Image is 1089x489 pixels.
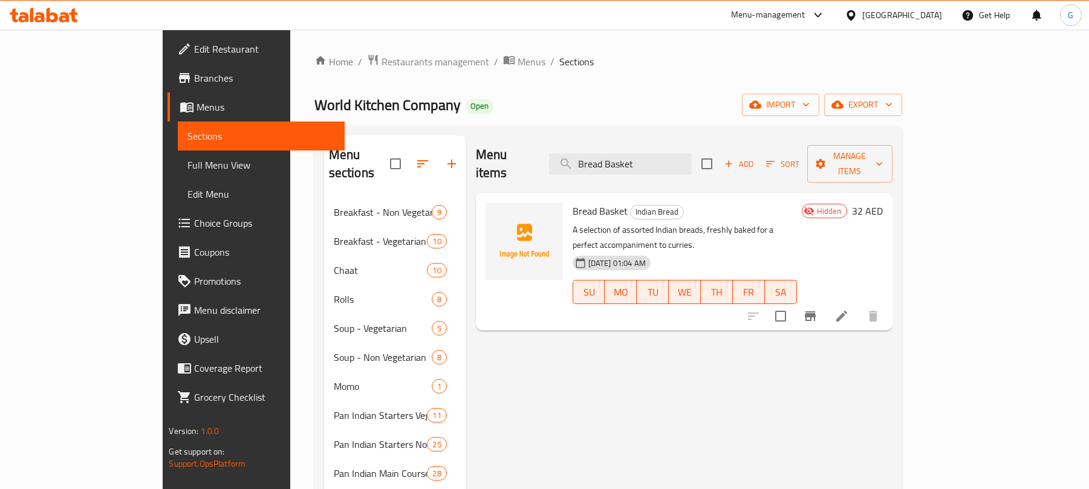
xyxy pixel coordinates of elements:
div: items [427,263,446,277]
button: Branch-specific-item [796,302,825,331]
span: Add item [720,155,758,173]
div: Breakfast - Non Vegetarian9 [324,198,466,227]
span: Soup - Vegetarian [334,321,432,335]
span: Breakfast - Non Vegetarian [334,205,432,219]
span: SU [578,283,600,301]
span: Indian Bread [631,205,683,219]
span: Pan Indian Starters Veg [334,408,427,423]
span: Pan Indian Main Course (Veg) [334,466,427,481]
a: Menus [167,92,345,121]
span: SA [770,283,792,301]
span: Upsell [194,332,335,346]
div: items [427,466,446,481]
a: Grocery Checklist [167,383,345,412]
div: Rolls8 [324,285,466,314]
span: Select all sections [383,151,408,176]
img: Bread Basket [486,202,563,280]
span: Choice Groups [194,216,335,230]
span: Pan Indian Starters Non Veg [334,437,427,452]
a: Choice Groups [167,209,345,238]
div: items [432,379,447,393]
a: Coverage Report [167,354,345,383]
div: Breakfast - Vegetarian10 [324,227,466,256]
div: items [432,292,447,306]
a: Edit Restaurant [167,34,345,63]
div: Soup - Non Vegetarian8 [324,343,466,372]
span: 5 [432,323,446,334]
button: SU [573,280,605,304]
span: Sort [766,157,799,171]
button: Add [720,155,758,173]
span: Menus [518,54,545,69]
span: 8 [432,294,446,305]
span: Manage items [817,149,882,179]
span: Sort sections [408,149,437,178]
div: Soup - Vegetarian5 [324,314,466,343]
span: [DATE] 01:04 AM [584,257,651,269]
span: G [1068,8,1073,22]
span: Soup - Non Vegetarian [334,350,432,364]
span: 1 [432,381,446,392]
a: Branches [167,63,345,92]
div: items [427,234,446,248]
a: Full Menu View [178,151,345,180]
p: A selection of assorted Indian breads, freshly baked for a perfect accompaniment to curries. [573,222,797,253]
nav: breadcrumb [314,54,902,70]
span: Select section [694,151,720,176]
span: WE [674,283,696,301]
span: Chaat [334,263,427,277]
button: import [742,94,819,116]
a: Menus [503,54,545,70]
button: export [824,94,902,116]
span: Breakfast - Vegetarian [334,234,427,248]
button: MO [605,280,637,304]
span: 10 [427,265,446,276]
a: Support.OpsPlatform [169,456,245,471]
span: Branches [194,71,335,85]
li: / [494,54,498,69]
span: FR [738,283,760,301]
a: Sections [178,121,345,151]
button: delete [859,302,888,331]
span: export [834,97,892,112]
div: Chaat10 [324,256,466,285]
span: TU [642,283,664,301]
span: Sort items [758,155,807,173]
div: Menu-management [731,8,805,22]
span: Momo [334,379,432,393]
a: Coupons [167,238,345,267]
button: FR [733,280,765,304]
span: Version: [169,423,198,439]
a: Upsell [167,325,345,354]
span: Menus [197,100,335,114]
span: Promotions [194,274,335,288]
a: Edit Menu [178,180,345,209]
div: Pan Indian Starters Non Veg25 [324,430,466,459]
button: Sort [763,155,802,173]
li: / [358,54,362,69]
span: 1.0.0 [201,423,219,439]
span: 10 [427,236,446,247]
button: SA [765,280,797,304]
h2: Menu sections [329,146,390,182]
a: Promotions [167,267,345,296]
div: items [432,205,447,219]
div: Momo1 [324,372,466,401]
span: Grocery Checklist [194,390,335,404]
h2: Menu items [476,146,535,182]
span: import [752,97,810,112]
button: Manage items [807,145,892,183]
span: Rolls [334,292,432,306]
div: [GEOGRAPHIC_DATA] [862,8,942,22]
div: items [432,321,447,335]
span: 8 [432,352,446,363]
span: Restaurants management [382,54,489,69]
